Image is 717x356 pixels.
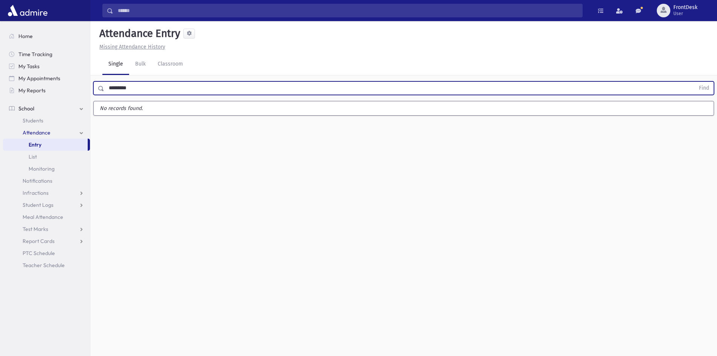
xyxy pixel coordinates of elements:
a: Notifications [3,175,90,187]
span: Test Marks [23,226,48,232]
span: Home [18,33,33,40]
span: Entry [29,141,41,148]
a: Students [3,115,90,127]
a: Report Cards [3,235,90,247]
span: Notifications [23,177,52,184]
span: Teacher Schedule [23,262,65,269]
a: Test Marks [3,223,90,235]
a: My Reports [3,84,90,96]
a: Attendance [3,127,90,139]
span: My Tasks [18,63,40,70]
button: Find [694,82,714,95]
a: Classroom [152,54,189,75]
span: Meal Attendance [23,214,63,220]
h5: Attendance Entry [96,27,180,40]
span: My Appointments [18,75,60,82]
span: FrontDesk [673,5,697,11]
span: Student Logs [23,202,53,208]
a: My Tasks [3,60,90,72]
a: Meal Attendance [3,211,90,223]
span: Attendance [23,129,50,136]
u: Missing Attendance History [99,44,165,50]
a: Single [102,54,129,75]
span: PTC Schedule [23,250,55,257]
a: Home [3,30,90,42]
a: List [3,151,90,163]
a: Monitoring [3,163,90,175]
a: Teacher Schedule [3,259,90,271]
span: Monitoring [29,165,55,172]
a: Infractions [3,187,90,199]
a: Missing Attendance History [96,44,165,50]
label: No records found. [94,101,714,115]
span: Report Cards [23,238,55,244]
span: School [18,105,34,112]
a: My Appointments [3,72,90,84]
span: Students [23,117,43,124]
a: Bulk [129,54,152,75]
a: School [3,102,90,115]
span: List [29,153,37,160]
img: AdmirePro [6,3,49,18]
span: My Reports [18,87,46,94]
a: Time Tracking [3,48,90,60]
input: Search [113,4,582,17]
a: PTC Schedule [3,247,90,259]
span: Infractions [23,189,49,196]
span: User [673,11,697,17]
span: Time Tracking [18,51,52,58]
a: Student Logs [3,199,90,211]
a: Entry [3,139,88,151]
